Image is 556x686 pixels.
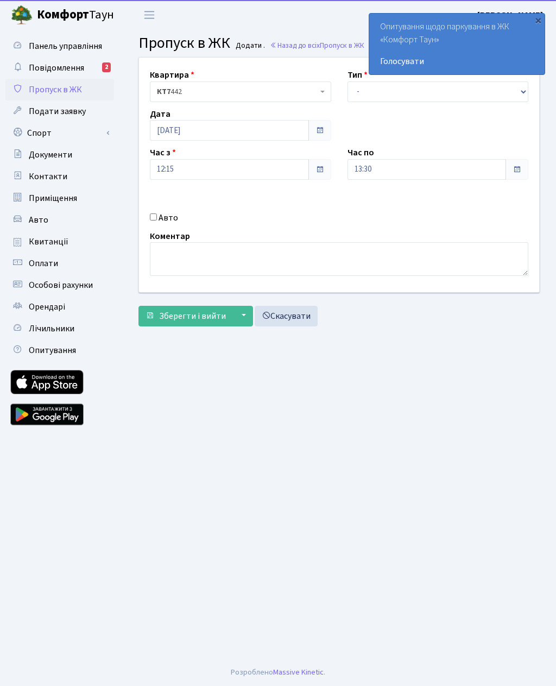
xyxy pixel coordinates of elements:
div: × [533,15,544,26]
span: Особові рахунки [29,279,93,291]
a: Лічильники [5,318,114,339]
div: 2 [102,62,111,72]
span: Орендарі [29,301,65,313]
a: Спорт [5,122,114,144]
a: Особові рахунки [5,274,114,296]
a: Опитування [5,339,114,361]
a: Орендарі [5,296,114,318]
a: Повідомлення2 [5,57,114,79]
span: Опитування [29,344,76,356]
span: Зберегти і вийти [159,310,226,322]
div: Опитування щодо паркування в ЖК «Комфорт Таун» [369,14,545,74]
a: Контакти [5,166,114,187]
a: Massive Kinetic [273,666,324,678]
a: Скасувати [255,306,318,326]
span: Пропуск в ЖК [138,32,230,54]
div: Розроблено . [231,666,325,678]
a: Приміщення [5,187,114,209]
b: КТ7 [157,86,170,97]
label: Авто [159,211,178,224]
b: Комфорт [37,6,89,23]
a: Голосувати [380,55,534,68]
a: Авто [5,209,114,231]
label: Час з [150,146,176,159]
label: Час по [347,146,374,159]
a: Панель управління [5,35,114,57]
label: Коментар [150,229,190,242]
a: Подати заявку [5,100,114,122]
span: Пропуск в ЖК [320,40,364,51]
span: <b>КТ7</b>&nbsp;&nbsp;&nbsp;442 [150,81,331,102]
span: Таун [37,6,114,24]
span: Авто [29,214,48,226]
span: Лічильники [29,323,74,335]
a: Документи [5,144,114,166]
span: Контакти [29,171,67,182]
span: Повідомлення [29,62,84,74]
a: Квитанції [5,231,114,253]
span: Пропуск в ЖК [29,84,82,96]
span: Оплати [29,257,58,269]
b: [PERSON_NAME] [477,9,543,21]
label: Дата [150,107,170,120]
img: logo.png [11,4,33,26]
label: Квартира [150,68,194,81]
a: Пропуск в ЖК [5,79,114,100]
button: Зберегти і вийти [138,306,233,326]
a: Назад до всіхПропуск в ЖК [270,40,364,51]
span: Панель управління [29,40,102,52]
a: [PERSON_NAME] [477,9,543,22]
span: <b>КТ7</b>&nbsp;&nbsp;&nbsp;442 [157,86,318,97]
small: Додати . [233,41,265,51]
span: Квитанції [29,236,68,248]
a: Оплати [5,253,114,274]
span: Подати заявку [29,105,86,117]
span: Приміщення [29,192,77,204]
span: Документи [29,149,72,161]
label: Тип [347,68,368,81]
button: Переключити навігацію [136,6,163,24]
